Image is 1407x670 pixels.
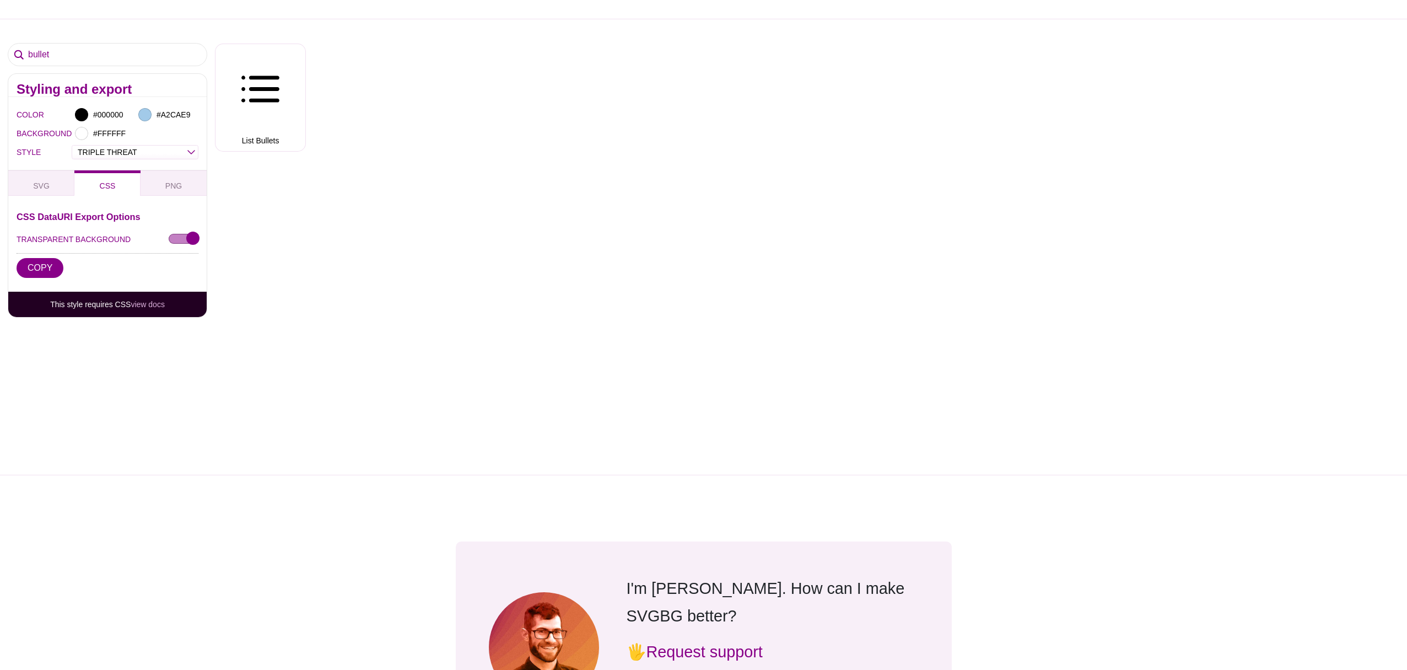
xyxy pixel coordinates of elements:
p: This style requires CSS [17,300,198,309]
span: PNG [165,181,182,190]
a: view docs [131,300,164,309]
label: TRANSPARENT BACKGROUND [17,232,131,246]
button: SVG [8,170,74,196]
h2: Styling and export [17,85,198,94]
p: I'm [PERSON_NAME]. How can I make SVGBG better? [627,575,919,630]
button: COPY [17,258,63,278]
a: Request support [646,643,763,661]
p: 🖐 [627,638,919,666]
h3: CSS DataURI Export Options [17,212,198,221]
label: COLOR [17,108,30,122]
button: PNG [141,170,207,196]
input: Search Icons [8,44,207,66]
button: List Bullets [215,44,306,151]
label: STYLE [17,145,30,159]
span: SVG [33,181,50,190]
label: BACKGROUND [17,126,30,141]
